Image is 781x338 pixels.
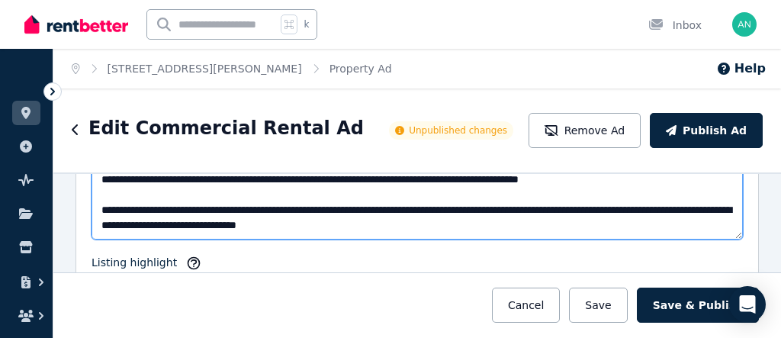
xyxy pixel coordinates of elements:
img: ant.clay99@gmail.com [732,12,757,37]
button: Help [716,60,766,78]
button: Publish Ad [650,113,763,148]
button: Remove Ad [529,113,641,148]
a: Property Ad [329,63,392,75]
span: k [304,18,309,31]
img: RentBetter [24,13,128,36]
a: [STREET_ADDRESS][PERSON_NAME] [108,63,302,75]
div: Open Intercom Messenger [729,286,766,323]
h1: Edit Commercial Rental Ad [88,116,364,140]
label: Listing highlight [92,255,177,276]
button: Save [569,288,627,323]
span: Unpublished changes [409,124,507,137]
button: Save & Publish [637,288,759,323]
button: Cancel [492,288,560,323]
div: Inbox [648,18,702,33]
nav: Breadcrumb [53,49,410,89]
